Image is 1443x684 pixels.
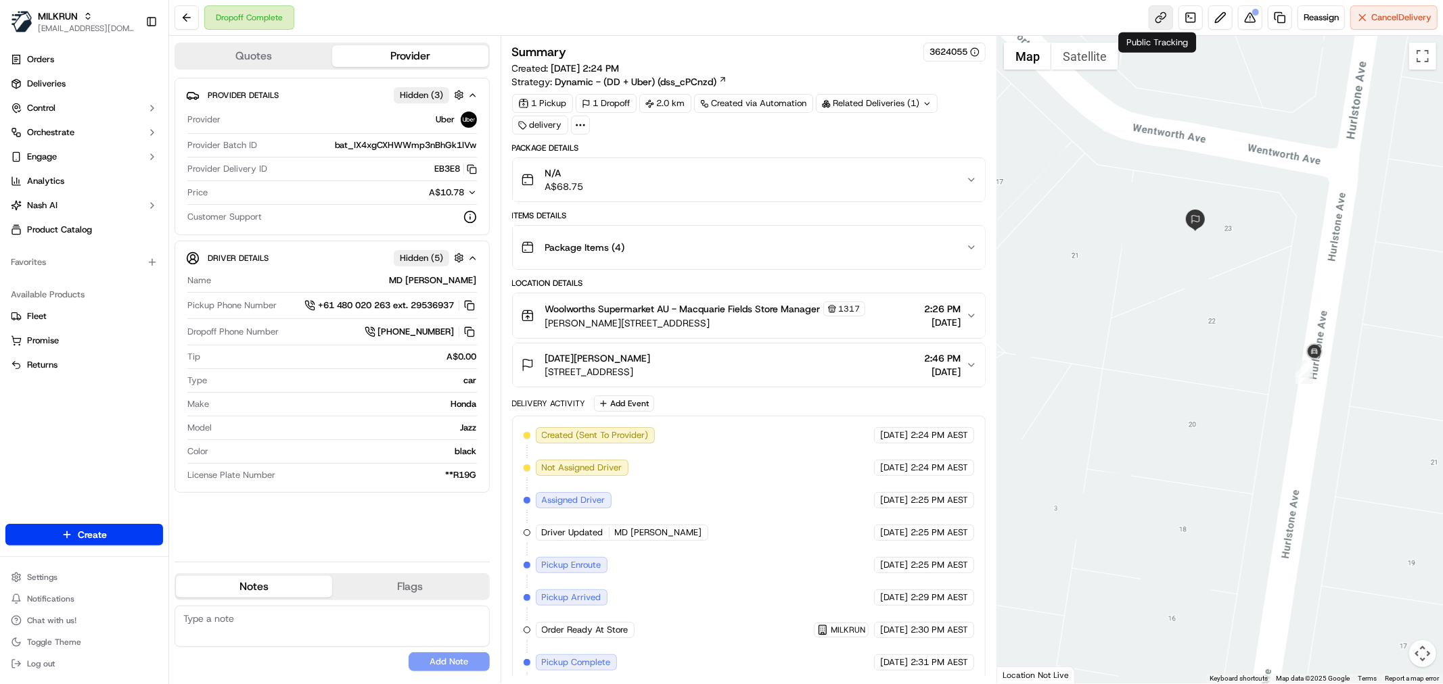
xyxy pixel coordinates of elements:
span: 2:29 PM AEST [911,591,968,604]
button: Orchestrate [5,122,163,143]
span: Uber [436,114,455,126]
a: Analytics [5,170,163,192]
button: Create [5,524,163,545]
span: Deliveries [27,78,66,90]
a: Orders [5,49,163,70]
span: Hidden ( 3 ) [400,89,443,101]
button: Fleet [5,306,163,327]
a: Product Catalog [5,219,163,241]
span: 2:30 PM AEST [911,624,968,636]
button: Show street map [1004,43,1051,70]
div: Public Tracking [1118,32,1196,53]
span: 2:31 PM AEST [911,656,968,668]
span: [EMAIL_ADDRESS][DOMAIN_NAME] [38,23,135,34]
div: 1 Dropoff [576,94,637,113]
span: Not Assigned Driver [542,462,622,474]
button: Log out [5,654,163,673]
div: 2.0 km [639,94,691,113]
button: Provider DetailsHidden (3) [186,84,478,106]
span: [DATE] [880,559,908,571]
a: Created via Automation [694,94,813,113]
button: [DATE][PERSON_NAME][STREET_ADDRESS]2:46 PM[DATE] [513,343,985,387]
button: CancelDelivery [1350,5,1438,30]
span: Provider [187,114,221,126]
span: Hidden ( 5 ) [400,252,443,264]
button: MILKRUNMILKRUN[EMAIL_ADDRESS][DOMAIN_NAME] [5,5,140,38]
button: Engage [5,146,163,168]
button: Add Event [594,395,654,412]
span: Dynamic - (DD + Uber) (dss_cPCnzd) [555,75,717,89]
span: Toggle Theme [27,637,81,648]
span: Map data ©2025 Google [1276,675,1350,682]
button: Provider [332,45,488,67]
div: Strategy: [512,75,727,89]
span: MILKRUN [831,625,865,635]
span: A$10.78 [430,187,465,198]
button: EB3E8 [435,163,477,175]
a: +61 480 020 263 ext. 29536937 [304,298,477,313]
span: [STREET_ADDRESS] [545,365,651,378]
a: Dynamic - (DD + Uber) (dss_cPCnzd) [555,75,727,89]
span: Type [187,374,207,387]
span: Provider Details [208,90,279,101]
span: Tip [187,351,200,363]
button: MILKRUN [38,9,78,23]
span: Make [187,398,209,410]
span: Name [187,274,211,287]
a: Fleet [11,310,158,322]
div: MD [PERSON_NAME] [216,274,477,287]
span: 2:24 PM AEST [911,462,968,474]
a: Promise [11,335,158,347]
div: 10 [1296,360,1313,378]
img: Google [1001,666,1045,683]
button: Promise [5,330,163,351]
span: 2:24 PM AEST [911,429,968,441]
span: Pickup Enroute [542,559,601,571]
span: Returns [27,359,58,371]
button: Chat with us! [5,611,163,630]
button: A$10.78 [358,187,477,199]
span: Provider Delivery ID [187,163,267,175]
button: Flags [332,576,488,597]
h3: Summary [512,46,567,58]
span: [DATE] [880,591,908,604]
span: [DATE][PERSON_NAME] [545,351,651,365]
span: Created: [512,62,620,75]
img: MILKRUN [11,11,32,32]
span: [DATE] 2:24 PM [551,62,620,74]
div: Location Not Live [997,666,1075,683]
button: Returns [5,354,163,376]
span: Provider Batch ID [187,139,257,151]
button: Toggle Theme [5,633,163,652]
span: Control [27,102,55,114]
span: Dropoff Phone Number [187,326,279,338]
div: delivery [512,116,568,135]
span: Notifications [27,593,74,604]
button: [PHONE_NUMBER] [365,324,477,339]
span: [PERSON_NAME][STREET_ADDRESS] [545,316,865,330]
div: Favorites [5,251,163,273]
div: Honda [214,398,477,410]
a: Open this area in Google Maps (opens a new window) [1001,666,1045,683]
span: Analytics [27,175,64,187]
button: Map camera controls [1409,640,1436,667]
a: Returns [11,359,158,371]
span: [DATE] [924,316,961,329]
button: Reassign [1298,5,1345,30]
span: [DATE] [880,656,908,668]
button: Toggle fullscreen view [1409,43,1436,70]
span: [DATE] [880,527,908,539]
span: Engage [27,151,57,163]
div: 3624055 [930,46,980,58]
button: Show satellite imagery [1051,43,1118,70]
button: Package Items (4) [513,226,985,269]
button: Settings [5,568,163,587]
span: Woolworths Supermarket AU - Macquarie Fields Store Manager [545,302,821,316]
button: Nash AI [5,195,163,216]
span: Cancel Delivery [1371,11,1431,24]
span: Reassign [1304,11,1339,24]
div: Delivery Activity [512,398,586,409]
button: Hidden (5) [394,249,467,266]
